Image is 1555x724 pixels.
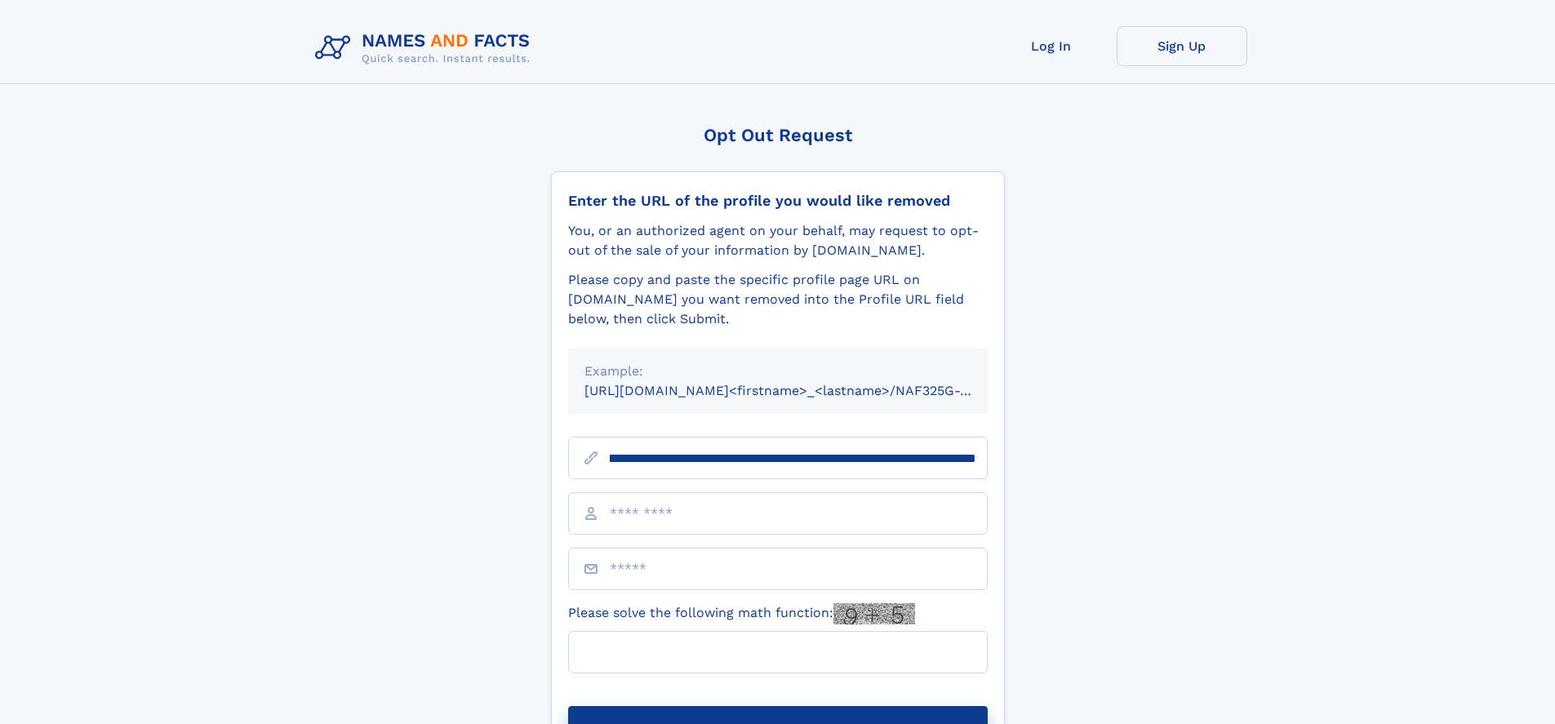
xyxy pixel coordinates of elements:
[584,383,1019,398] small: [URL][DOMAIN_NAME]<firstname>_<lastname>/NAF325G-xxxxxxxx
[584,362,971,381] div: Example:
[568,270,988,329] div: Please copy and paste the specific profile page URL on [DOMAIN_NAME] you want removed into the Pr...
[1117,26,1247,66] a: Sign Up
[309,26,544,70] img: Logo Names and Facts
[568,221,988,260] div: You, or an authorized agent on your behalf, may request to opt-out of the sale of your informatio...
[568,603,915,624] label: Please solve the following math function:
[568,192,988,210] div: Enter the URL of the profile you would like removed
[986,26,1117,66] a: Log In
[551,125,1005,145] div: Opt Out Request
